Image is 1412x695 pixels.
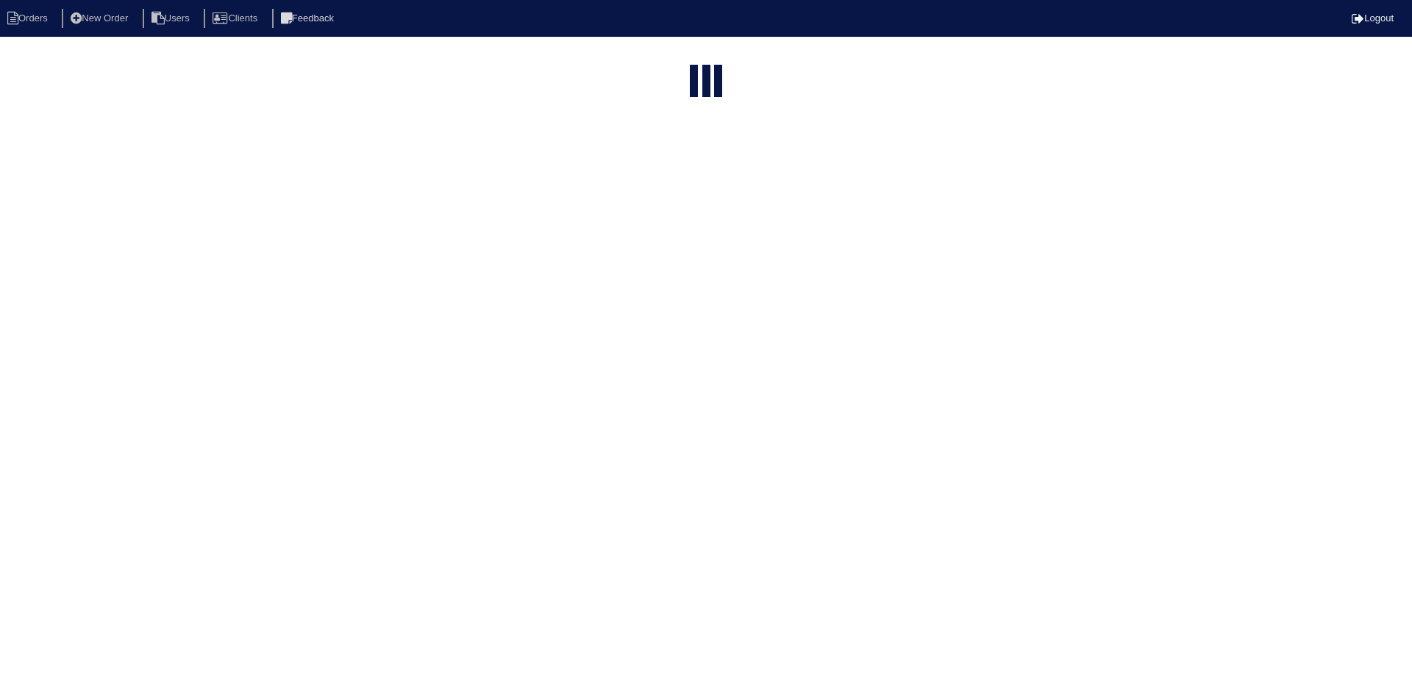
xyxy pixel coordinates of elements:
div: loading... [702,65,710,100]
a: New Order [62,13,140,24]
a: Logout [1352,13,1394,24]
li: Users [143,9,202,29]
li: Clients [204,9,269,29]
li: Feedback [272,9,346,29]
li: New Order [62,9,140,29]
a: Users [143,13,202,24]
a: Clients [204,13,269,24]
